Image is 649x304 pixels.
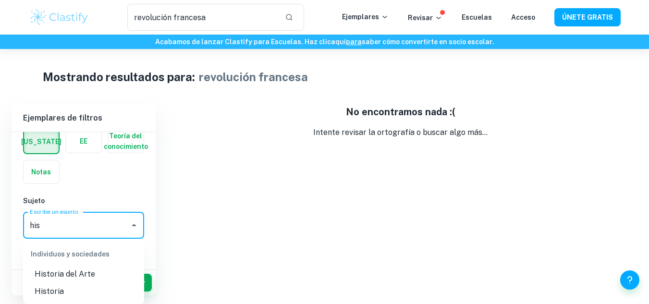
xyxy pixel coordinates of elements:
input: Busque cualquier ejemplar... [127,4,277,31]
font: Historia [35,287,64,296]
font: [US_STATE] [21,138,61,146]
img: Logotipo de Clastify [29,8,90,27]
a: Acceso [511,13,535,21]
button: Close [127,219,141,232]
font: revolución francesa [199,70,308,84]
font: Revisar [408,14,433,22]
a: para [346,38,362,46]
font: Acabamos de lanzar Clastify para Escuelas. Haz clic [155,38,331,46]
font: . [492,38,494,46]
font: aquí [331,38,346,46]
button: Notas [24,160,59,183]
font: Sujeto [23,197,45,205]
font: Ejemplares [342,13,379,21]
font: Intente revisar la ortografía o buscar algo más... [313,128,488,137]
font: Ejemplares de filtros [23,113,102,122]
button: Teoría del conocimiento [108,130,144,153]
font: ÚNETE GRATIS [562,14,613,22]
font: saber cómo convertirte en socio escolar [362,38,492,46]
font: Historia del Arte [35,269,95,279]
button: ÚNETE GRATIS [554,8,621,26]
font: No encontramos nada :( [346,106,455,118]
button: Ayuda y comentarios [620,270,639,290]
font: Mostrando resultados para: [43,70,195,84]
font: Escribe un asunto [30,208,78,215]
font: Individuos y sociedades [31,250,110,258]
button: [US_STATE] [24,130,59,153]
a: Escuelas [462,13,492,21]
button: EE [66,130,101,153]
